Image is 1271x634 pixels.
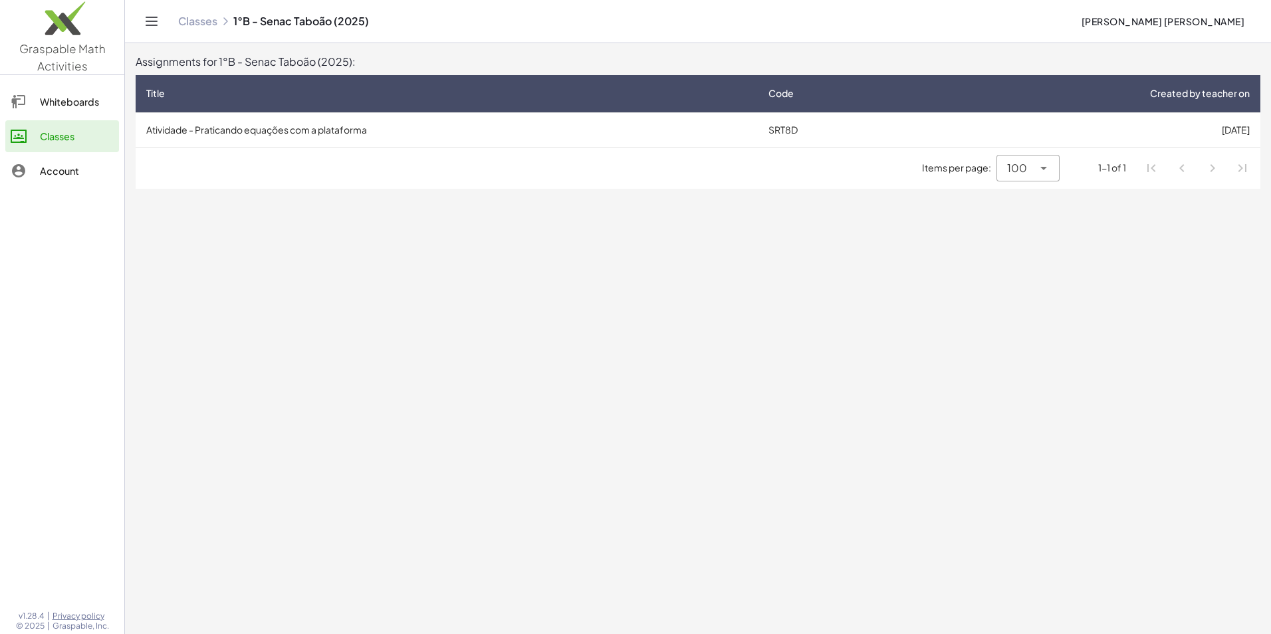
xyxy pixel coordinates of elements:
[136,54,1260,70] div: Assignments for 1°B - Senac Taboão (2025):
[1137,153,1258,183] nav: Pagination Navigation
[40,163,114,179] div: Account
[53,611,109,621] a: Privacy policy
[19,611,45,621] span: v1.28.4
[5,155,119,187] a: Account
[136,112,758,147] td: Atividade - Praticando equações com a plataforma
[178,15,217,28] a: Classes
[53,621,109,631] span: Graspable, Inc.
[768,86,794,100] span: Code
[1098,161,1126,175] div: 1-1 of 1
[758,112,913,147] td: SRT8D
[40,128,114,144] div: Classes
[16,621,45,631] span: © 2025
[1150,86,1250,100] span: Created by teacher on
[5,86,119,118] a: Whiteboards
[1070,9,1255,33] button: [PERSON_NAME] [PERSON_NAME]
[40,94,114,110] div: Whiteboards
[146,86,165,100] span: Title
[47,621,50,631] span: |
[1081,15,1244,27] span: [PERSON_NAME] [PERSON_NAME]
[19,41,106,73] span: Graspable Math Activities
[5,120,119,152] a: Classes
[913,112,1260,147] td: [DATE]
[141,11,162,32] button: Toggle navigation
[1007,160,1027,176] span: 100
[922,161,996,175] span: Items per page:
[47,611,50,621] span: |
